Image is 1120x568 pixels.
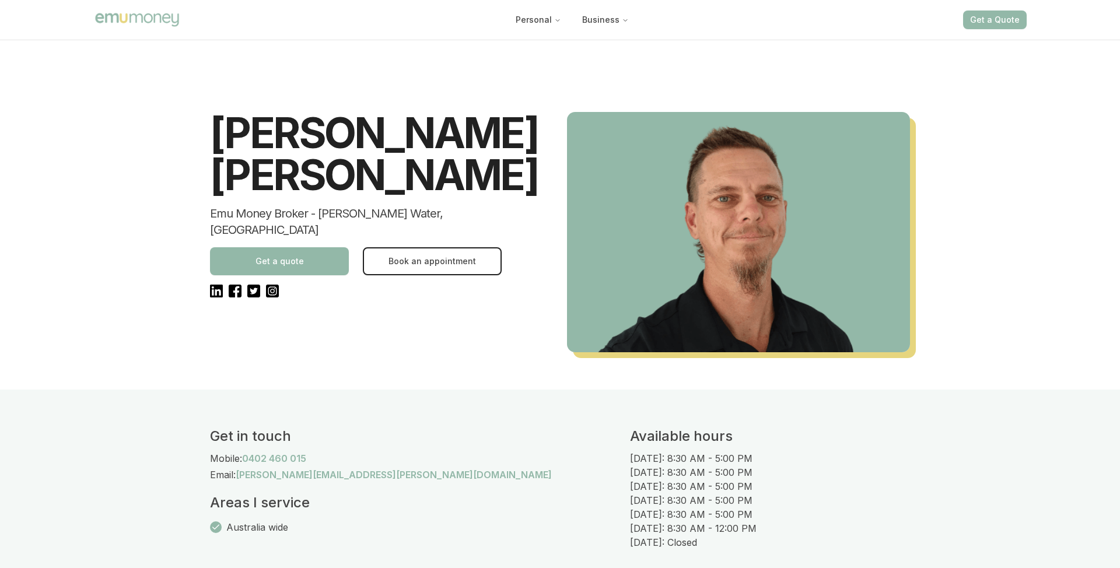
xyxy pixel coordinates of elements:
[226,520,288,534] p: Australia wide
[210,285,223,298] img: LinkedIn
[573,9,638,30] button: Business
[630,451,910,465] p: [DATE]: 8:30 AM - 5:00 PM
[242,451,306,465] a: 0402 460 015
[93,11,181,28] img: Emu Money
[630,507,910,521] p: [DATE]: 8:30 AM - 5:00 PM
[630,521,910,535] p: [DATE]: 8:30 AM - 12:00 PM
[229,285,242,297] img: Facebook
[236,468,552,482] a: [PERSON_NAME][EMAIL_ADDRESS][PERSON_NAME][DOMAIN_NAME]
[210,427,630,446] h2: Get in touch
[963,10,1027,29] button: Get a Quote
[630,535,910,549] p: [DATE]: Closed
[210,493,630,512] h2: Areas I service
[210,247,349,275] button: Get a quote
[210,205,553,238] h2: Emu Money Broker - [PERSON_NAME] Water, [GEOGRAPHIC_DATA]
[630,479,910,493] p: [DATE]: 8:30 AM - 5:00 PM
[630,427,910,446] h2: Available hours
[630,465,910,479] p: [DATE]: 8:30 AM - 5:00 PM
[266,285,279,297] img: Instagram
[630,493,910,507] p: [DATE]: 8:30 AM - 5:00 PM
[210,468,236,482] p: Email:
[567,112,910,352] img: Jonathan Myers, Emu Money
[210,451,242,465] p: Mobile:
[210,112,553,196] h1: [PERSON_NAME] [PERSON_NAME]
[363,247,502,275] button: Book an appointment
[506,9,570,30] button: Personal
[247,285,260,297] img: Twitter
